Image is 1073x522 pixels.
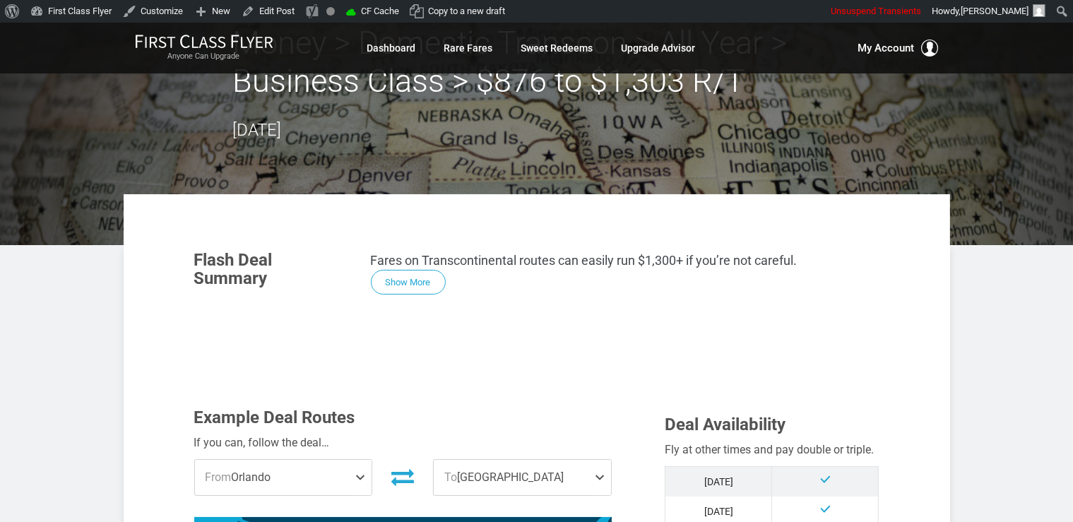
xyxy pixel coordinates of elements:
[831,6,921,16] span: Unsuspend Transients
[194,408,355,427] span: Example Deal Routes
[665,441,879,459] div: Fly at other times and pay double or triple.
[205,470,231,484] span: From
[371,251,879,270] p: Fares on Transcontinental routes can easily run $1,300+ if you’re not careful.
[444,470,457,484] span: To
[194,251,350,288] h3: Flash Deal Summary
[665,466,772,497] td: [DATE]
[367,35,416,61] a: Dashboard
[622,35,696,61] a: Upgrade Advisor
[858,40,915,57] span: My Account
[889,480,1059,515] iframe: Opens a widget where you can find more information
[135,34,273,62] a: First Class FlyerAnyone Can Upgrade
[371,270,446,295] button: Show More
[383,461,422,492] button: Invert Route Direction
[444,35,493,61] a: Rare Fares
[858,40,939,57] button: My Account
[135,34,273,49] img: First Class Flyer
[233,120,282,140] time: [DATE]
[194,434,612,452] div: If you can, follow the deal…
[434,460,611,495] span: [GEOGRAPHIC_DATA]
[135,52,273,61] small: Anyone Can Upgrade
[521,35,593,61] a: Sweet Redeems
[961,6,1028,16] span: [PERSON_NAME]
[195,460,372,495] span: Orlando
[665,415,786,434] span: Deal Availability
